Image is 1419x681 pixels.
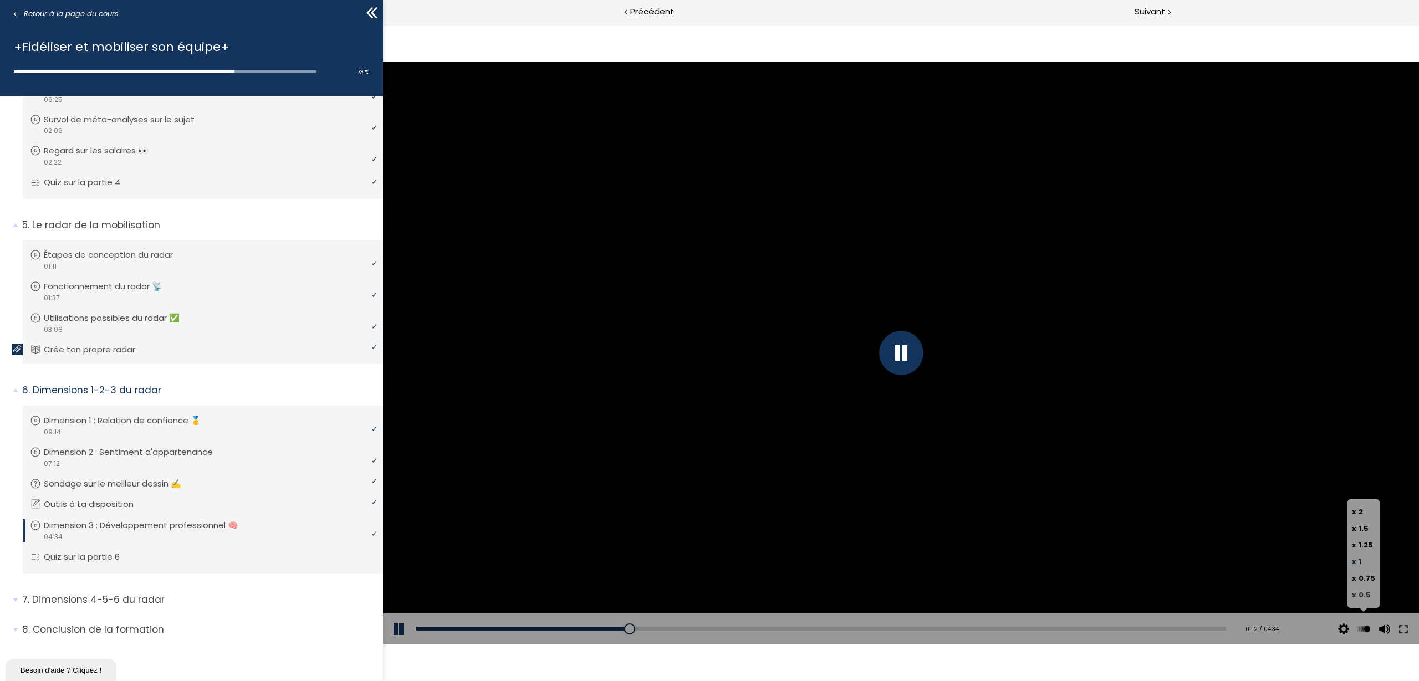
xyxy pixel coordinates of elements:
p: Sondage sur le meilleur dessin ✍️ [44,478,198,490]
span: 1 [976,532,978,542]
span: x [969,565,973,576]
p: Conclusion de la formation [22,623,375,637]
p: Utilisations possibles du radar ✅ [44,312,196,324]
span: 03:08 [43,325,63,335]
span: 09:14 [43,427,61,437]
span: Précédent [630,5,674,19]
p: Crée ton propre radar [44,344,152,356]
span: 6. [22,383,30,397]
a: Retour à la page du cours [14,8,119,20]
p: Dimension 1 : Relation de confiance 🥇 [44,414,218,427]
button: Video quality [952,589,969,620]
span: 06:25 [43,95,63,105]
p: Fonctionnement du radar 📡 [44,280,179,293]
span: Suivant [1135,5,1165,19]
p: Quiz sur la partie 4 [44,176,137,188]
span: 73 % [358,68,369,76]
span: x [969,532,973,542]
h1: +Fidéliser et mobiliser son équipe+ [14,37,364,57]
span: x [969,499,973,509]
span: 0.5 [976,565,988,576]
span: x [969,482,973,493]
p: Dimensions 1-2-3 du radar [22,383,375,397]
div: Modifier la vitesse de lecture [971,589,991,620]
p: Dimension 2 : Sentiment d'appartenance [44,446,229,458]
div: 01:12 / 04:34 [853,600,896,610]
span: 1.5 [976,499,986,509]
span: 02:06 [43,126,63,136]
span: 01:11 [43,262,57,272]
iframe: chat widget [6,657,119,681]
p: Quiz sur la partie 6 [44,551,136,563]
span: 01:37 [43,293,60,303]
p: Outils à ta disposition [44,498,150,510]
p: Dimensions 4-5-6 du radar [22,593,375,607]
span: 7. [22,593,29,607]
p: Le radar de la mobilisation [22,218,375,232]
span: 04:34 [43,532,63,542]
p: Survol de méta-analyses sur le sujet [44,114,211,126]
p: Regard sur les salaires 👀 [44,145,165,157]
span: 07:12 [43,459,60,469]
span: 2 [976,482,980,493]
span: 02:22 [43,157,62,167]
span: x [969,549,973,559]
button: Play back rate [972,589,989,620]
p: Étapes de conception du radar [44,249,190,261]
span: Retour à la page du cours [24,8,119,20]
span: 8. [22,623,30,637]
span: 1.25 [976,515,990,526]
span: x [969,515,973,526]
button: Volume [992,589,1009,620]
span: 0.75 [976,549,992,559]
p: Dimension 3 : Développement professionnel 🧠 [44,519,255,531]
span: 5. [22,218,29,232]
